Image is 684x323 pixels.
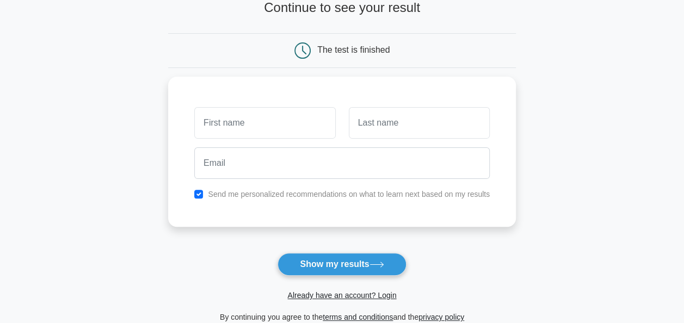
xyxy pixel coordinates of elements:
label: Send me personalized recommendations on what to learn next based on my results [208,190,490,198]
button: Show my results [278,253,406,276]
a: Already have an account? Login [287,291,396,300]
input: Last name [349,107,490,139]
div: The test is finished [317,45,390,54]
input: First name [194,107,335,139]
a: terms and conditions [323,313,393,321]
input: Email [194,147,490,179]
a: privacy policy [418,313,464,321]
